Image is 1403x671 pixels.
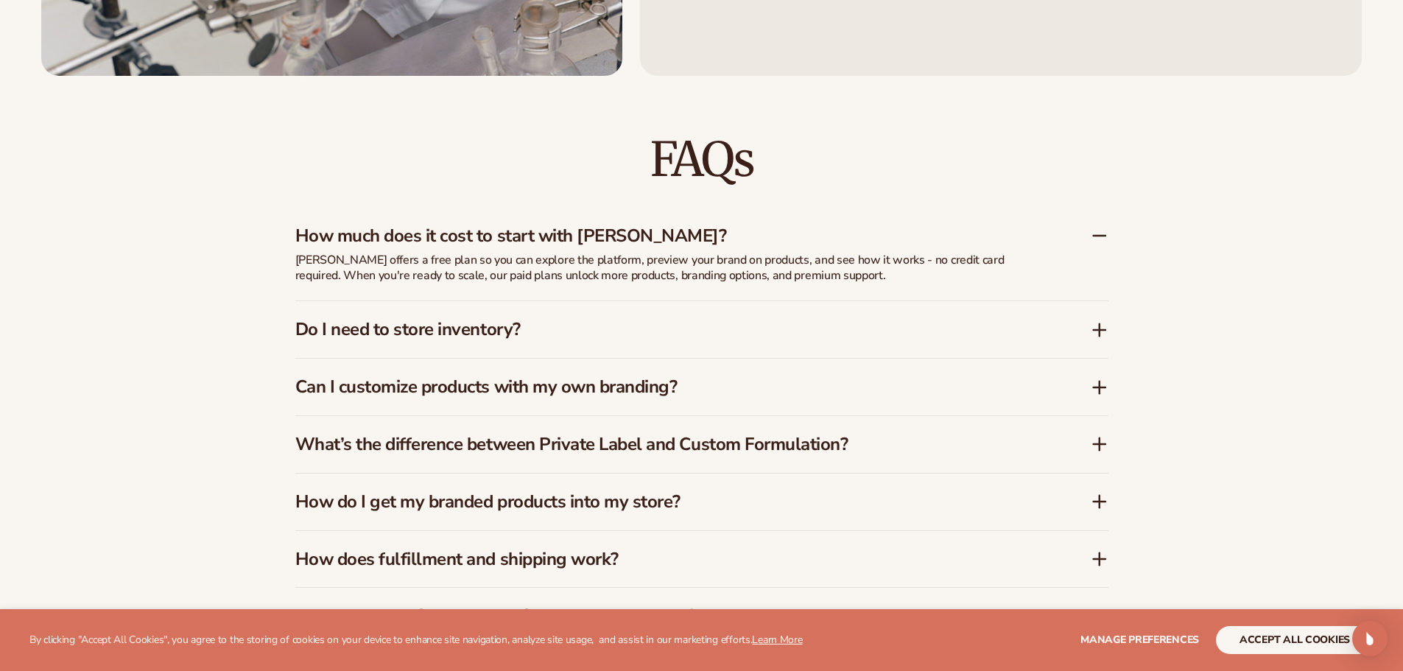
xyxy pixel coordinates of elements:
a: Learn More [752,633,802,647]
button: Manage preferences [1080,626,1199,654]
h3: How long does it take to receive branded products? [295,605,1047,627]
h3: What’s the difference between Private Label and Custom Formulation? [295,434,1047,455]
button: accept all cookies [1216,626,1374,654]
div: Open Intercom Messenger [1352,621,1388,656]
h3: How much does it cost to start with [PERSON_NAME]? [295,225,1047,247]
span: Manage preferences [1080,633,1199,647]
h2: FAQs [295,135,1108,184]
h3: How does fulfillment and shipping work? [295,549,1047,570]
h3: How do I get my branded products into my store? [295,491,1047,513]
h3: Can I customize products with my own branding? [295,376,1047,398]
h3: Do I need to store inventory? [295,319,1047,340]
p: By clicking "Accept All Cookies", you agree to the storing of cookies on your device to enhance s... [29,634,803,647]
p: [PERSON_NAME] offers a free plan so you can explore the platform, preview your brand on products,... [295,253,1032,284]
